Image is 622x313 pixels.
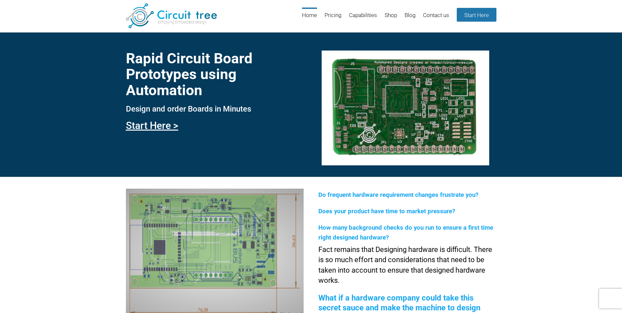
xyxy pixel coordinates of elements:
[325,8,341,29] a: Pricing
[405,8,415,29] a: Blog
[457,8,496,22] a: Start Here
[318,244,496,286] p: Fact remains that Designing hardware is difficult. There is so much effort and considerations tha...
[318,224,493,241] span: How many background checks do you run to ensure a first time right designed hardware?
[302,8,317,29] a: Home
[126,120,178,131] a: Start Here >
[126,3,217,28] img: Circuit Tree
[349,8,377,29] a: Capabilities
[423,8,449,29] a: Contact us
[126,51,304,98] h1: Rapid Circuit Board Prototypes using Automation
[318,191,478,198] span: Do frequent hardware requirement changes frustrate you?
[126,105,304,113] h3: Design and order Boards in Minutes
[385,8,397,29] a: Shop
[318,208,455,215] span: Does your product have time to market pressure?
